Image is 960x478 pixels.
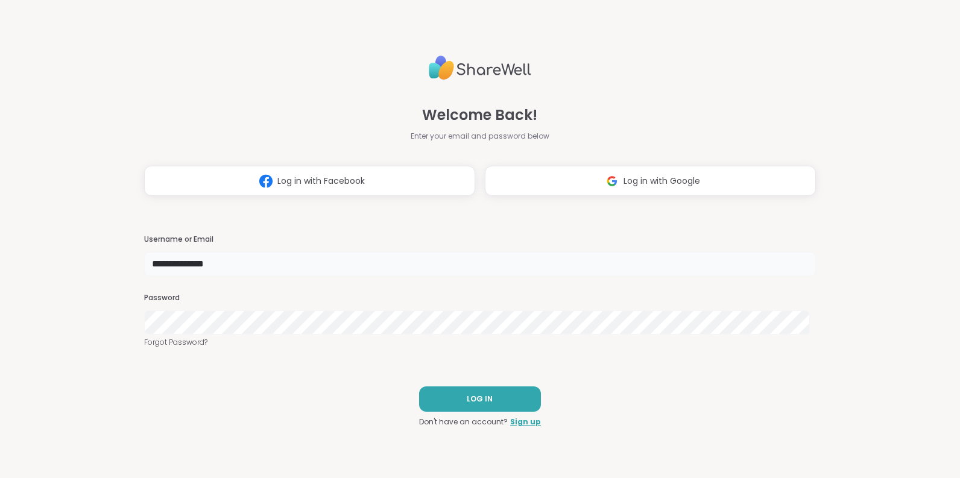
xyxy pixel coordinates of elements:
[485,166,816,196] button: Log in with Google
[510,417,541,427] a: Sign up
[277,175,365,187] span: Log in with Facebook
[144,234,816,245] h3: Username or Email
[624,175,700,187] span: Log in with Google
[144,293,816,303] h3: Password
[254,170,277,192] img: ShareWell Logomark
[429,51,531,85] img: ShareWell Logo
[422,104,537,126] span: Welcome Back!
[419,386,541,412] button: LOG IN
[411,131,549,142] span: Enter your email and password below
[144,337,816,348] a: Forgot Password?
[467,394,493,404] span: LOG IN
[601,170,624,192] img: ShareWell Logomark
[419,417,508,427] span: Don't have an account?
[144,166,475,196] button: Log in with Facebook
